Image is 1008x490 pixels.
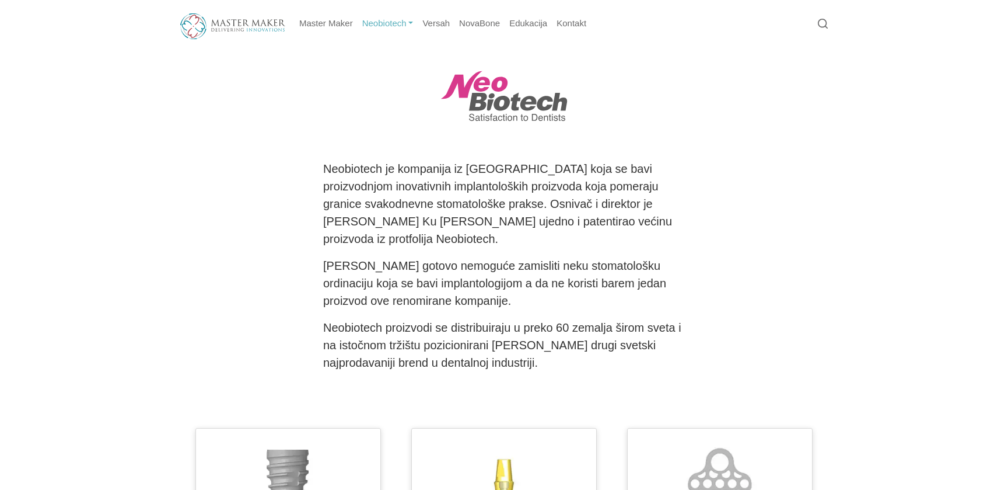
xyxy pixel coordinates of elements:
[323,319,685,371] p: Neobiotech proizvodi se distribuiraju u preko 60 zemalja širom sveta i na istočnom tržištu pozici...
[454,12,505,35] a: NovaBone
[323,162,675,245] span: Neobiotech je kompanija iz [GEOGRAPHIC_DATA] koja se bavi proizvodnjom inovativnih implantoloških...
[552,12,591,35] a: Kontakt
[418,12,454,35] a: Versah
[180,13,285,39] img: Master Maker
[323,257,685,310] p: [PERSON_NAME] gotovo nemoguće zamisliti neku stomatološku ordinaciju koja se bavi implantologijom...
[295,12,358,35] a: Master Maker
[358,12,418,35] a: Neobiotech
[505,12,552,35] a: Edukacija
